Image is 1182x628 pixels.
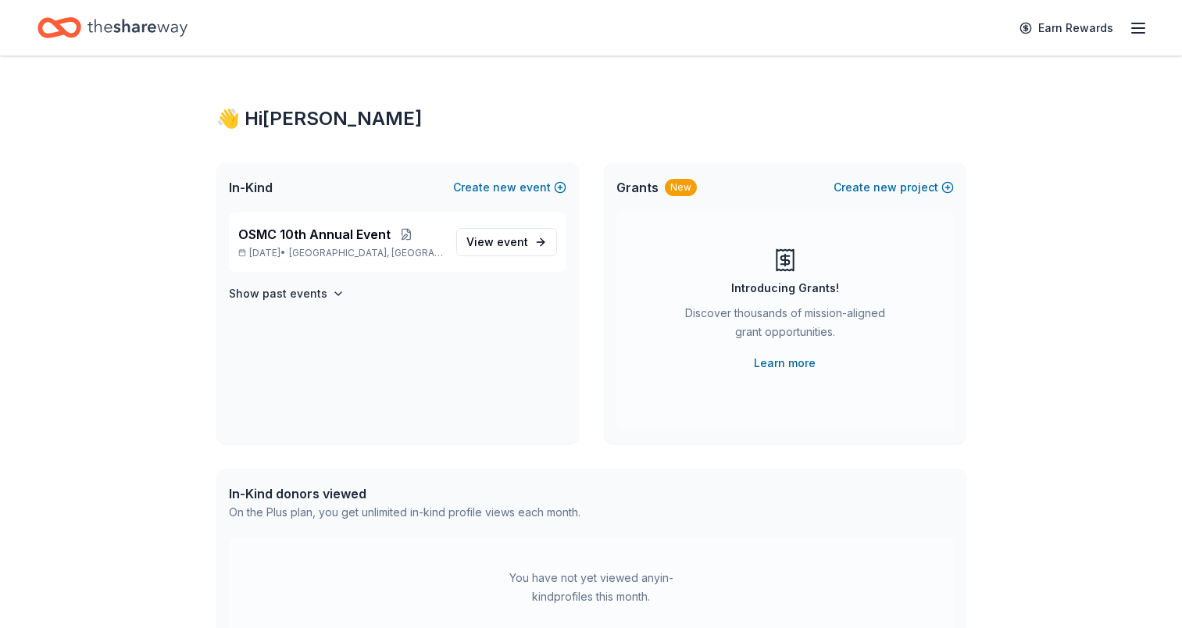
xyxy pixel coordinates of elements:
[497,235,528,248] span: event
[238,247,444,259] p: [DATE] •
[665,179,697,196] div: New
[289,247,443,259] span: [GEOGRAPHIC_DATA], [GEOGRAPHIC_DATA]
[229,178,273,197] span: In-Kind
[229,284,345,303] button: Show past events
[616,178,659,197] span: Grants
[238,225,391,244] span: OSMC 10th Annual Event
[456,228,557,256] a: View event
[453,178,566,197] button: Createnewevent
[494,569,689,606] div: You have not yet viewed any in-kind profiles this month.
[731,279,839,298] div: Introducing Grants!
[679,304,891,348] div: Discover thousands of mission-aligned grant opportunities.
[466,233,528,252] span: View
[37,9,187,46] a: Home
[873,178,897,197] span: new
[229,484,580,503] div: In-Kind donors viewed
[834,178,954,197] button: Createnewproject
[754,354,816,373] a: Learn more
[1010,14,1123,42] a: Earn Rewards
[229,284,327,303] h4: Show past events
[229,503,580,522] div: On the Plus plan, you get unlimited in-kind profile views each month.
[216,106,966,131] div: 👋 Hi [PERSON_NAME]
[493,178,516,197] span: new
